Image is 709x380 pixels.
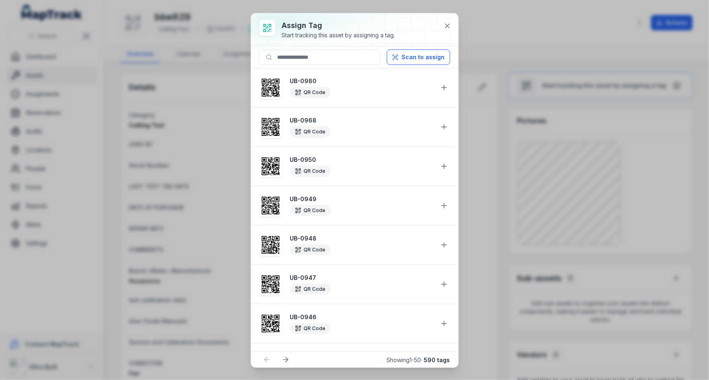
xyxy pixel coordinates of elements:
strong: UB-0946 [290,313,433,321]
span: Showing 1 - 50 · [387,356,450,363]
div: QR Code [290,283,331,295]
button: Scan to assign [387,49,450,65]
div: Start tracking this asset by assigning a tag. [282,31,395,39]
strong: UB-0980 [290,77,433,85]
strong: 590 tags [424,356,450,363]
div: QR Code [290,87,331,98]
strong: UB-0968 [290,116,433,125]
div: QR Code [290,205,331,216]
div: QR Code [290,244,331,255]
div: QR Code [290,165,331,177]
strong: UB-0948 [290,234,433,243]
div: QR Code [290,126,331,137]
strong: UB-0947 [290,274,433,282]
div: QR Code [290,323,331,334]
h3: Assign tag [282,20,395,31]
strong: UB-0950 [290,156,433,164]
strong: UB-0949 [290,195,433,203]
